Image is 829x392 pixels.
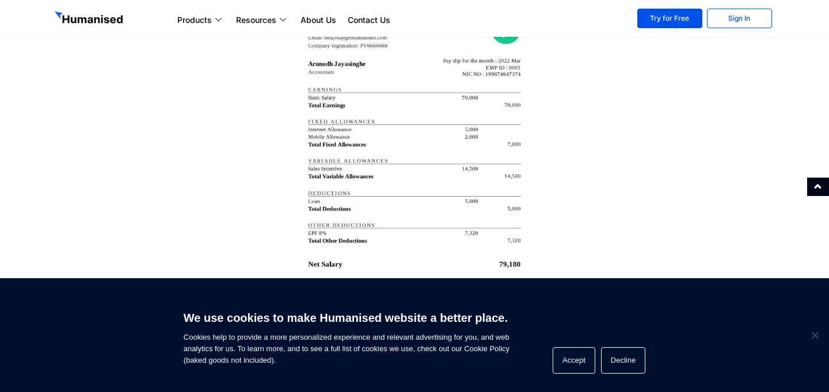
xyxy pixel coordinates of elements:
a: Try for Free [637,9,702,28]
button: Decline [601,347,645,374]
a: Products [172,13,230,27]
span: Cookies help to provide a more personalized experience and relevant advertising for you, and web ... [184,304,509,366]
a: Resources [230,13,295,27]
h6: We use cookies to make Humanised website a better place. [184,310,509,326]
button: Accept [553,347,595,374]
img: GetHumanised Logo [55,11,125,26]
a: About Us [295,13,342,27]
a: Contact Us [342,13,396,27]
span: Decline [809,329,820,341]
a: Sign In [707,9,772,28]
